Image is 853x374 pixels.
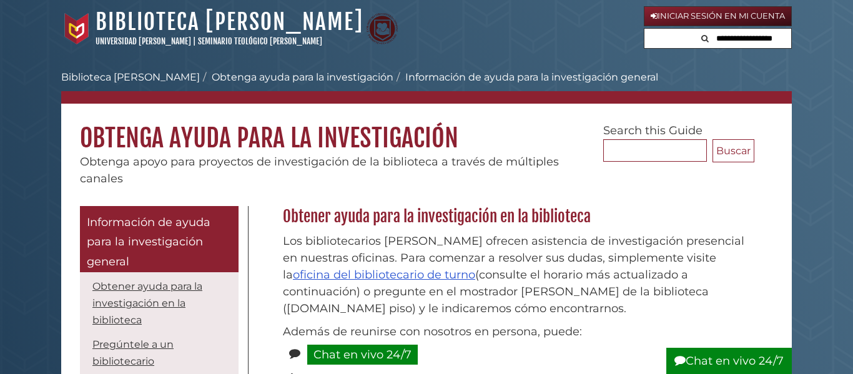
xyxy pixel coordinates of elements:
[283,325,582,338] font: Además de reunirse con nosotros en persona, puede:
[644,6,792,26] a: Iniciar sesión en mi cuenta
[61,71,200,83] a: Biblioteca [PERSON_NAME]
[193,36,196,46] font: |
[96,8,363,36] a: Biblioteca [PERSON_NAME]
[198,36,322,46] a: Seminario Teológico [PERSON_NAME]
[80,155,559,185] font: Obtenga apoyo para proyectos de investigación de la biblioteca a través de múltiples canales
[212,71,393,83] a: Obtenga ayuda para la investigación
[61,70,792,104] nav: migaja de pan
[92,338,174,367] a: Pregúntele a un bibliotecario
[80,206,239,273] a: Información de ayuda para la investigación general
[698,29,712,46] button: Buscar
[658,11,785,21] font: Iniciar sesión en mi cuenta
[666,348,792,374] button: Chat en vivo 24/7
[61,13,92,44] img: Universidad Calvin
[293,268,475,282] a: oficina del bibliotecario de turno
[283,207,591,226] font: Obtener ayuda para la investigación en la biblioteca
[313,348,412,362] font: Chat en vivo 24/7
[716,145,751,157] font: Buscar
[87,215,210,268] font: Información de ayuda para la investigación general
[712,139,754,162] button: Buscar
[701,34,709,42] i: Buscar
[367,13,398,44] img: Seminario Teológico Calvino
[405,71,658,83] font: Información de ayuda para la investigación general
[92,280,202,326] a: Obtener ayuda para la investigación en la biblioteca
[307,345,418,365] a: Chat en vivo 24/7
[686,354,784,368] font: Chat en vivo 24/7
[80,122,458,154] font: Obtenga ayuda para la investigación
[283,268,709,315] font: (consulte el horario más actualizado a continuación) o pregunte en el mostrador [PERSON_NAME] de ...
[283,234,744,282] font: Los bibliotecarios [PERSON_NAME] ofrecen asistencia de investigación presencial en nuestras ofici...
[96,36,191,46] a: Universidad [PERSON_NAME]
